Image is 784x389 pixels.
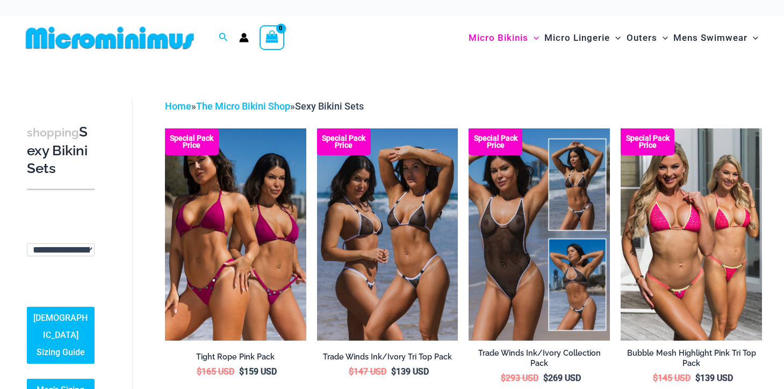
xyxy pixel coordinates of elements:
span: Micro Bikinis [469,24,528,52]
a: Micro LingerieMenu ToggleMenu Toggle [542,21,623,54]
a: Trade Winds Ink/Ivory Collection Pack [469,348,610,372]
b: Special Pack Price [469,135,522,149]
a: The Micro Bikini Shop [196,100,290,112]
span: $ [653,373,658,383]
a: Search icon link [219,31,228,45]
span: $ [349,366,354,377]
a: Home [165,100,191,112]
b: Special Pack Price [621,135,674,149]
span: $ [501,373,506,383]
bdi: 139 USD [391,366,429,377]
a: Top Bum Pack Top Bum Pack bTop Bum Pack b [317,128,458,340]
span: Micro Lingerie [544,24,610,52]
a: Bubble Mesh Highlight Pink Tri Top Pack [621,348,762,372]
a: Tri Top Pack F Tri Top Pack BTri Top Pack B [621,128,762,340]
a: View Shopping Cart, empty [260,25,284,50]
bdi: 139 USD [695,373,733,383]
span: Menu Toggle [657,24,668,52]
img: Top Bum Pack [317,128,458,340]
img: MM SHOP LOGO FLAT [21,26,198,50]
bdi: 147 USD [349,366,386,377]
span: Outers [627,24,657,52]
h2: Bubble Mesh Highlight Pink Tri Top Pack [621,348,762,368]
span: shopping [27,126,79,139]
img: Collection Pack [469,128,610,340]
span: Mens Swimwear [673,24,747,52]
select: wpc-taxonomy-pa_fabric-type-746009 [27,243,95,256]
bdi: 159 USD [239,366,277,377]
bdi: 145 USD [653,373,691,383]
bdi: 165 USD [197,366,234,377]
a: Account icon link [239,33,249,42]
h2: Trade Winds Ink/Ivory Collection Pack [469,348,610,368]
nav: Site Navigation [464,20,763,56]
span: $ [543,373,548,383]
span: $ [197,366,202,377]
a: Trade Winds Ink/Ivory Tri Top Pack [317,352,458,366]
bdi: 293 USD [501,373,538,383]
bdi: 269 USD [543,373,581,383]
h2: Trade Winds Ink/Ivory Tri Top Pack [317,352,458,362]
span: Menu Toggle [528,24,539,52]
a: Collection Pack F Collection Pack B (3)Collection Pack B (3) [165,128,306,340]
a: Tight Rope Pink Pack [165,352,306,366]
span: $ [239,366,244,377]
h3: Sexy Bikini Sets [27,123,95,178]
span: Sexy Bikini Sets [295,100,364,112]
a: Mens SwimwearMenu ToggleMenu Toggle [671,21,761,54]
span: » » [165,100,364,112]
span: $ [695,373,700,383]
a: OutersMenu ToggleMenu Toggle [624,21,671,54]
b: Special Pack Price [317,135,371,149]
img: Collection Pack F [165,128,306,340]
a: Collection Pack Collection Pack b (1)Collection Pack b (1) [469,128,610,340]
b: Special Pack Price [165,135,219,149]
span: Menu Toggle [610,24,621,52]
span: $ [391,366,396,377]
a: Micro BikinisMenu ToggleMenu Toggle [466,21,542,54]
h2: Tight Rope Pink Pack [165,352,306,362]
img: Tri Top Pack F [621,128,762,340]
span: Menu Toggle [747,24,758,52]
a: [DEMOGRAPHIC_DATA] Sizing Guide [27,307,95,364]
